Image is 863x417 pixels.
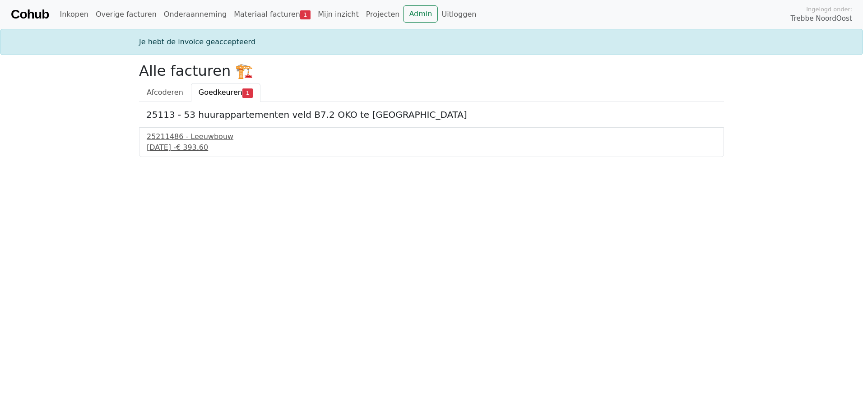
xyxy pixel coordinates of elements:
a: Mijn inzicht [314,5,362,23]
span: 1 [242,88,253,97]
div: [DATE] - [147,142,716,153]
a: 25211486 - Leeuwbouw[DATE] -€ 393,60 [147,131,716,153]
a: Admin [403,5,438,23]
a: Afcoderen [139,83,191,102]
span: Goedkeuren [199,88,242,97]
div: Je hebt de invoice geaccepteerd [134,37,729,47]
div: 25211486 - Leeuwbouw [147,131,716,142]
a: Inkopen [56,5,92,23]
a: Cohub [11,4,49,25]
a: Uitloggen [438,5,480,23]
span: € 393,60 [176,143,208,152]
a: Overige facturen [92,5,160,23]
span: Ingelogd onder: [806,5,852,14]
span: Trebbe NoordOost [791,14,852,24]
a: Projecten [362,5,404,23]
a: Goedkeuren1 [191,83,260,102]
a: Materiaal facturen1 [230,5,314,23]
span: 1 [300,10,311,19]
h5: 25113 - 53 huurappartementen veld B7.2 OKO te [GEOGRAPHIC_DATA] [146,109,717,120]
a: Onderaanneming [160,5,230,23]
span: Afcoderen [147,88,183,97]
h2: Alle facturen 🏗️ [139,62,724,79]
